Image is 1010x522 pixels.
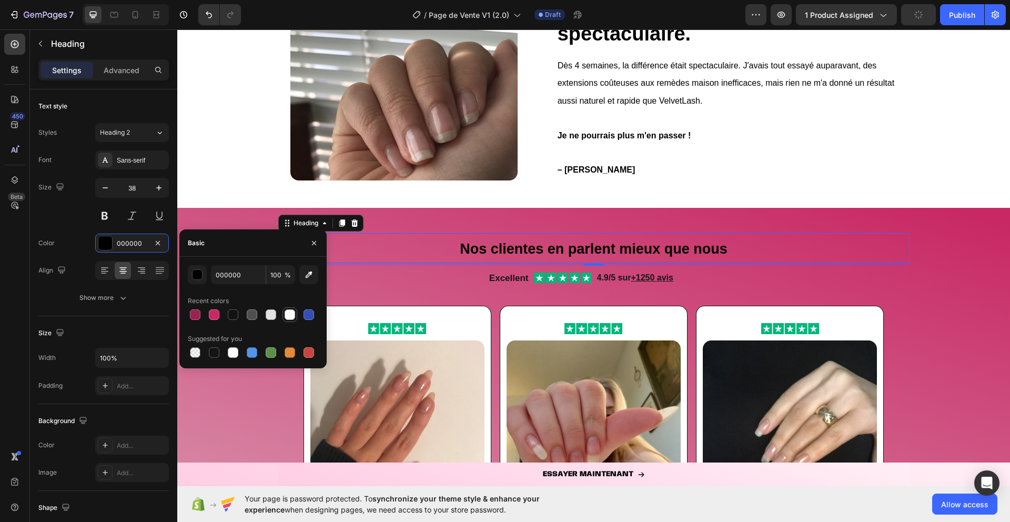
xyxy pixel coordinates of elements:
[177,29,1010,486] iframe: Design area
[188,334,242,344] div: Suggested for you
[526,311,700,485] img: gempages_581913275646608345-63bb5bf4-9927-401c-b48b-3779a66fa1e2.jpg
[52,65,82,76] p: Settings
[4,4,78,25] button: 7
[38,155,52,165] div: Font
[191,294,249,305] img: gempages_581913275646608345-2c358a6d-d6c4-47bb-bd66-5a251d0d4721.svg
[38,128,57,137] div: Styles
[940,4,984,25] button: Publish
[117,468,166,478] div: Add...
[949,9,975,21] div: Publish
[329,311,503,485] img: gempages_581913275646608345-e31cd260-0e0c-4189-a44b-2f8cabbf6f6a.jpg
[429,9,509,21] span: Page de Vente V1 (2.0)
[38,381,63,390] div: Padding
[38,326,66,340] div: Size
[38,468,57,477] div: Image
[211,265,266,284] input: Eg: FFFFFF
[805,9,873,21] span: 1 product assigned
[380,136,458,145] strong: – [PERSON_NAME]
[366,439,456,450] p: ESSAYER MAINTENANT
[38,288,169,307] button: Show more
[69,8,74,21] p: 7
[38,238,55,248] div: Color
[282,212,550,227] strong: Nos clientes en parlent mieux que nous
[38,264,68,278] div: Align
[114,189,143,198] div: Heading
[941,499,988,510] span: Allow access
[117,382,166,391] div: Add...
[133,311,307,485] img: gempages_581913275646608345-ae9ad041-6717-4f54-93aa-24a76a657bc2.jpg
[285,270,291,280] span: %
[198,4,241,25] div: Undo/Redo
[387,294,445,305] img: gempages_581913275646608345-2c358a6d-d6c4-47bb-bd66-5a251d0d4721.svg
[10,112,25,121] div: 450
[38,353,56,363] div: Width
[38,414,89,428] div: Background
[245,494,540,514] span: synchronize your theme style & enhance your experience
[188,238,205,248] div: Basic
[357,243,415,254] img: gempages_581913275646608345-2c358a6d-d6c4-47bb-bd66-5a251d0d4721.svg
[584,294,642,305] img: gempages_581913275646608345-2c358a6d-d6c4-47bb-bd66-5a251d0d4721.svg
[38,440,55,450] div: Color
[8,193,25,201] div: Beta
[424,9,427,21] span: /
[117,441,166,450] div: Add...
[796,4,897,25] button: 1 product assigned
[96,348,168,367] input: Auto
[420,244,496,253] strong: 4.9/5 sur
[932,494,997,515] button: Allow access
[545,10,561,19] span: Draft
[38,501,72,515] div: Shape
[38,180,66,195] div: Size
[188,296,229,306] div: Recent colors
[312,244,351,254] strong: Excellent
[453,244,496,253] u: +1250 avis
[117,239,147,248] div: 000000
[38,102,67,111] div: Text style
[100,128,130,137] span: Heading 2
[104,65,139,76] p: Advanced
[101,433,732,457] a: ESSAYER MAINTENANT
[95,123,169,142] button: Heading 2
[380,32,717,76] span: Dès 4 semaines, la différence était spectaculaire. J'avais tout essayé auparavant, des extensions...
[79,293,128,303] div: Show more
[51,37,165,50] p: Heading
[380,102,514,111] strong: Je ne pourrais plus m'en passer !
[245,493,581,515] span: Your page is password protected. To when designing pages, we need access to your store password.
[974,470,999,496] div: Open Intercom Messenger
[117,156,166,165] div: Sans-serif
